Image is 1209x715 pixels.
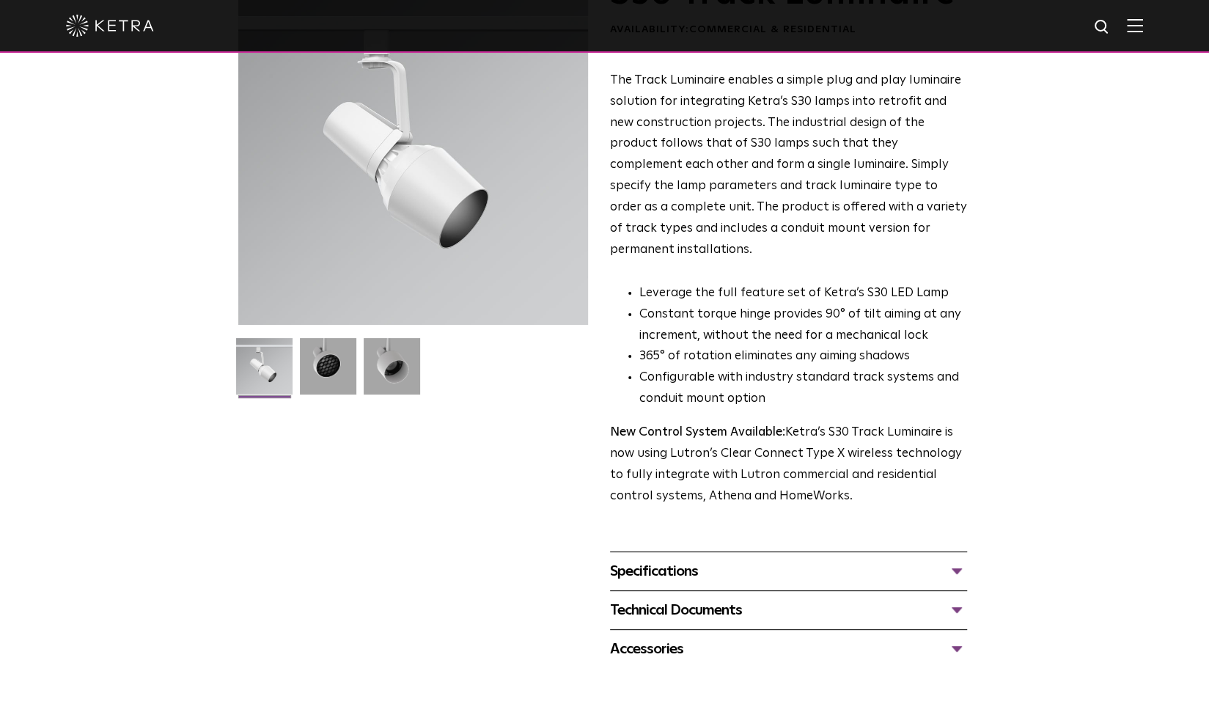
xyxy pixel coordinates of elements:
li: Leverage the full feature set of Ketra’s S30 LED Lamp [639,283,967,304]
img: search icon [1093,18,1111,37]
li: Configurable with industry standard track systems and conduit mount option [639,367,967,410]
img: 9e3d97bd0cf938513d6e [364,338,420,406]
strong: New Control System Available: [610,426,785,439]
img: S30-Track-Luminaire-2021-Web-Square [236,338,293,406]
div: Accessories [610,637,967,661]
li: 365° of rotation eliminates any aiming shadows [639,346,967,367]
span: The Track Luminaire enables a simple plug and play luminaire solution for integrating Ketra’s S30... [610,74,967,256]
img: 3b1b0dc7630e9da69e6b [300,338,356,406]
div: Technical Documents [610,598,967,622]
img: ketra-logo-2019-white [66,15,154,37]
div: Specifications [610,560,967,583]
li: Constant torque hinge provides 90° of tilt aiming at any increment, without the need for a mechan... [639,304,967,347]
img: Hamburger%20Nav.svg [1127,18,1143,32]
p: Ketra’s S30 Track Luminaire is now using Lutron’s Clear Connect Type X wireless technology to ful... [610,422,967,507]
